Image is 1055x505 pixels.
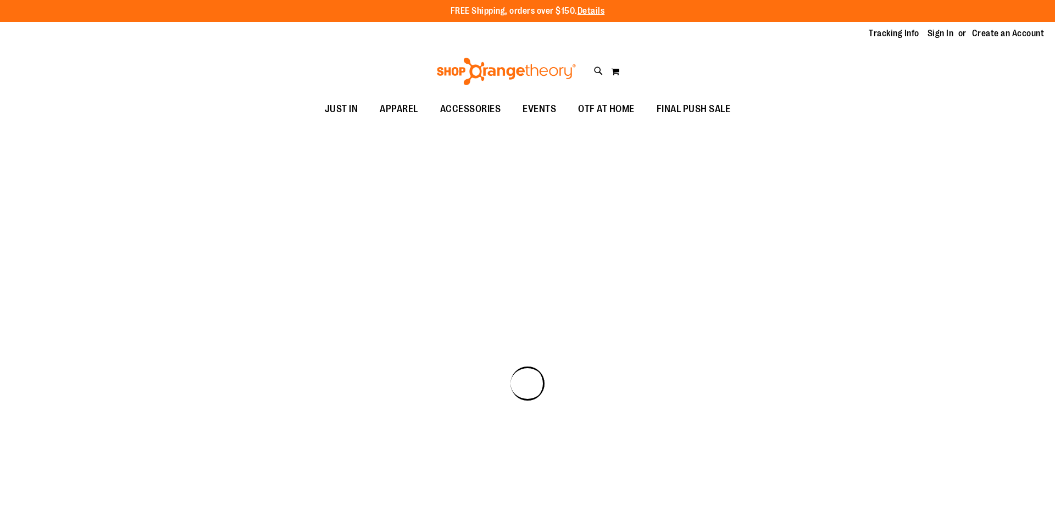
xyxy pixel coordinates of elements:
[972,27,1045,40] a: Create an Account
[646,97,742,122] a: FINAL PUSH SALE
[512,97,567,122] a: EVENTS
[657,97,731,121] span: FINAL PUSH SALE
[451,5,605,18] p: FREE Shipping, orders over $150.
[314,97,369,122] a: JUST IN
[325,97,358,121] span: JUST IN
[435,58,578,85] img: Shop Orangetheory
[578,97,635,121] span: OTF AT HOME
[523,97,556,121] span: EVENTS
[440,97,501,121] span: ACCESSORIES
[380,97,418,121] span: APPAREL
[578,6,605,16] a: Details
[567,97,646,122] a: OTF AT HOME
[928,27,954,40] a: Sign In
[429,97,512,122] a: ACCESSORIES
[869,27,919,40] a: Tracking Info
[369,97,429,122] a: APPAREL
